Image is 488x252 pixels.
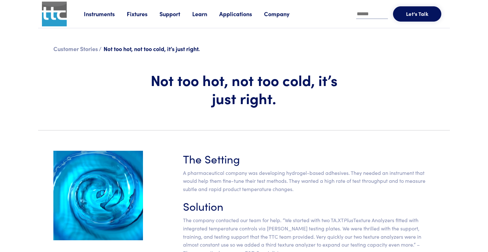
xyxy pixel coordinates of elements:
[104,45,200,53] span: Not too hot, not too cold, it’s just right.
[264,10,302,18] a: Company
[53,151,143,240] img: bluegel.jpg
[151,71,337,107] h1: Not too hot, not too cold, it’s just right.
[183,198,435,214] h3: Solution
[344,216,353,223] em: Plus
[42,2,67,26] img: ttc_logo_1x1_v1.0.png
[183,151,435,166] h3: The Setting
[192,10,219,18] a: Learn
[393,6,441,22] button: Let's Talk
[127,10,159,18] a: Fixtures
[219,10,264,18] a: Applications
[84,10,127,18] a: Instruments
[183,169,435,193] p: A pharmaceutical company was developing hydrogel-based adhesives. They needed an instrument that ...
[53,45,102,53] a: Customer Stories /
[159,10,192,18] a: Support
